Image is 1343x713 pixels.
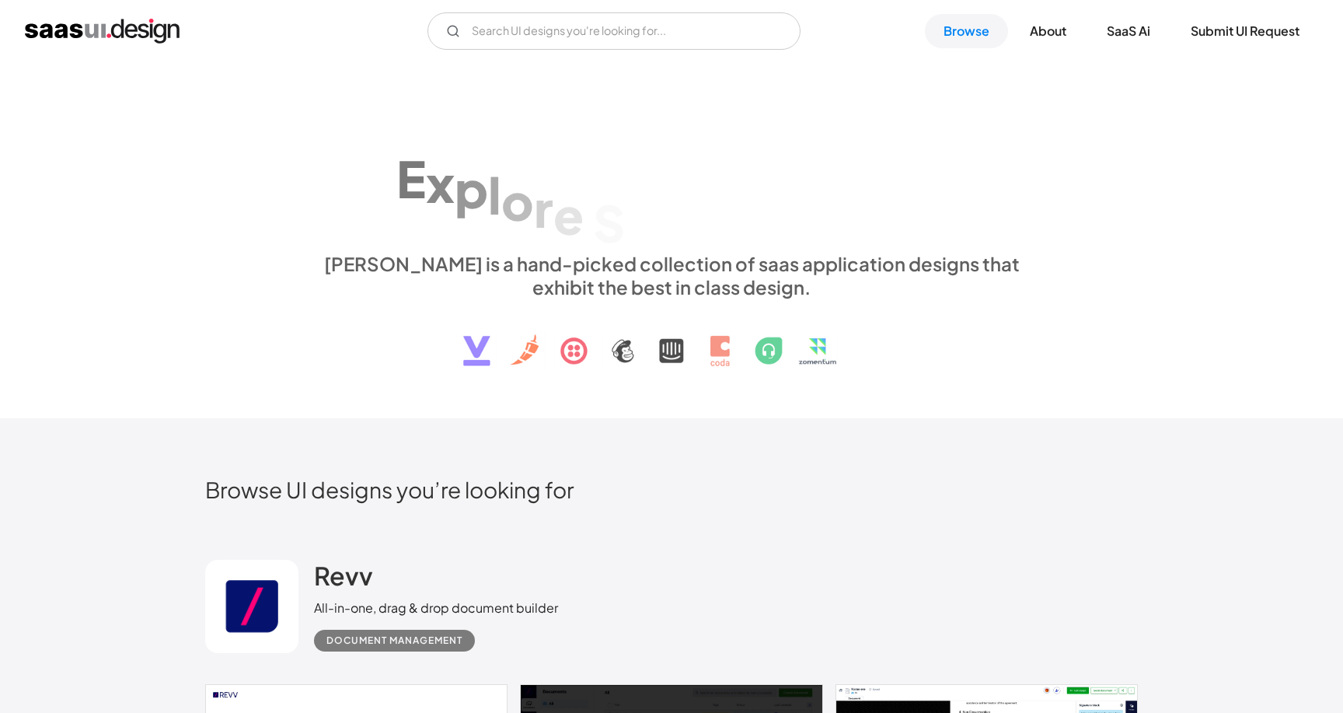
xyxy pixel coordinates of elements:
div: [PERSON_NAME] is a hand-picked collection of saas application designs that exhibit the best in cl... [314,252,1029,299]
div: All-in-one, drag & drop document builder [314,599,558,617]
div: l [488,165,501,225]
h2: Browse UI designs you’re looking for [205,476,1138,503]
h1: Explore SaaS UI design patterns & interactions. [314,117,1029,236]
h2: Revv [314,560,373,591]
input: Search UI designs you're looking for... [427,12,801,50]
div: e [553,185,584,245]
div: o [501,171,534,231]
a: home [25,19,180,44]
div: r [534,178,553,238]
div: Document Management [326,631,462,650]
a: Browse [925,14,1008,48]
div: x [426,153,455,213]
a: Revv [314,560,373,599]
img: text, icon, saas logo [436,299,907,379]
div: E [396,149,426,208]
div: p [455,159,488,218]
div: S [593,193,625,253]
a: SaaS Ai [1088,14,1169,48]
a: About [1011,14,1085,48]
form: Email Form [427,12,801,50]
a: Submit UI Request [1172,14,1318,48]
